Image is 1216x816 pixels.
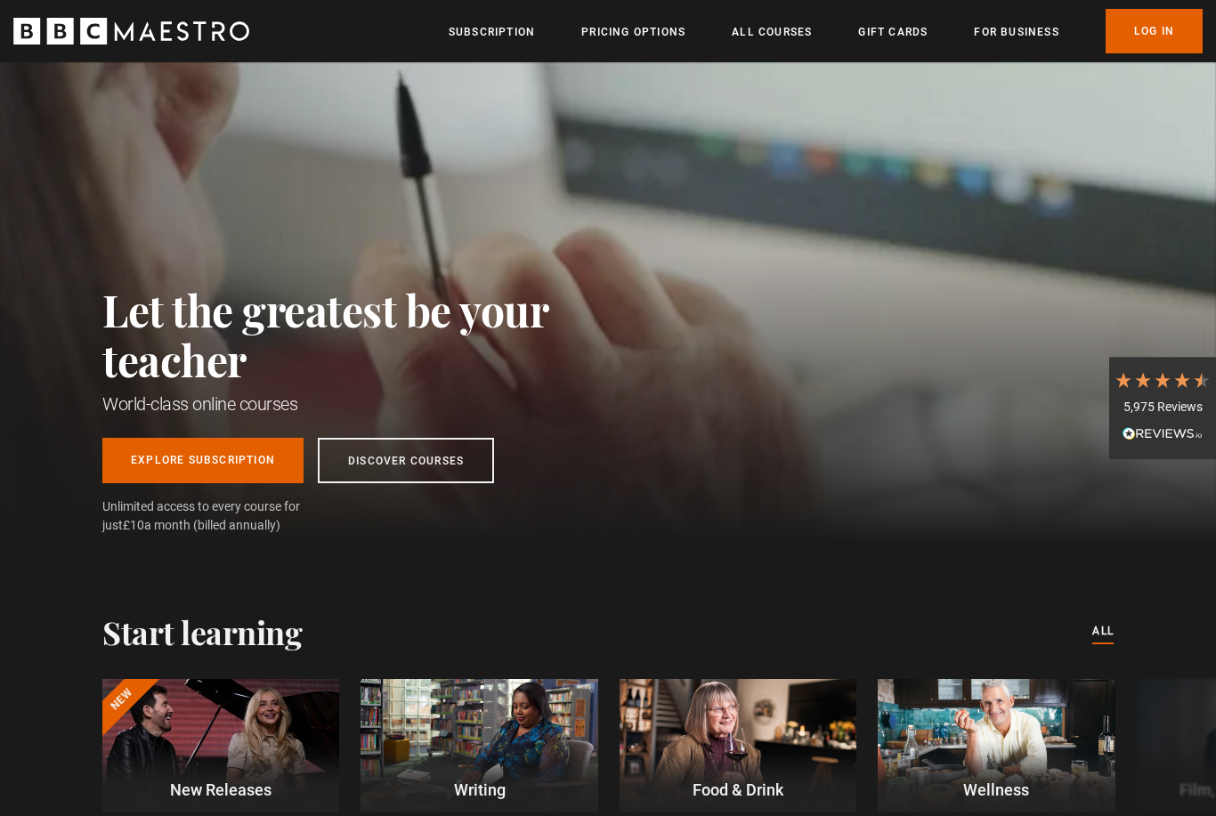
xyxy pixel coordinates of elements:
a: Food & Drink [620,679,856,812]
a: Explore Subscription [102,438,304,483]
img: REVIEWS.io [1123,427,1203,440]
h2: Start learning [102,613,302,650]
a: All [1092,622,1114,642]
a: Writing [361,679,597,812]
div: Read All Reviews [1114,424,1212,446]
div: 5,975 ReviewsRead All Reviews [1109,357,1216,460]
a: All Courses [732,23,812,41]
a: Pricing Options [581,23,685,41]
div: 5,975 Reviews [1114,399,1212,416]
span: Unlimited access to every course for just a month (billed annually) [102,497,343,535]
a: Wellness [878,679,1115,812]
svg: BBC Maestro [13,18,249,44]
a: For business [974,23,1058,41]
div: 4.7 Stars [1114,370,1212,390]
a: Subscription [449,23,535,41]
a: Log In [1106,9,1203,53]
a: Gift Cards [858,23,928,41]
span: £10 [123,518,144,532]
h1: World-class online courses [102,392,628,416]
nav: Primary [449,9,1203,53]
a: Discover Courses [318,438,494,483]
a: New New Releases [102,679,339,812]
h2: Let the greatest be your teacher [102,285,628,384]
